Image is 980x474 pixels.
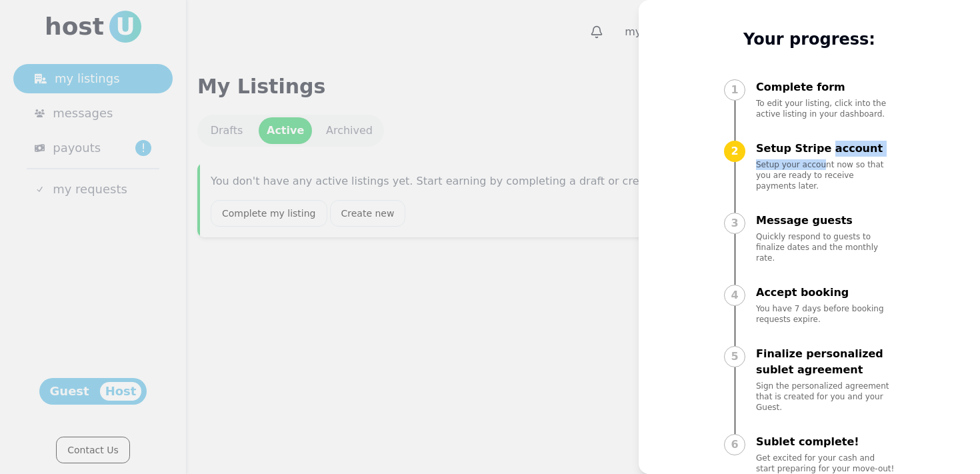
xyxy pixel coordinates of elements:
div: 1 [724,79,745,101]
div: 6 [724,434,745,455]
p: Accept booking [756,285,895,301]
p: Setup your account now so that you are ready to receive payments later. [756,159,895,191]
p: Complete form [756,79,895,95]
p: You have 7 days before booking requests expire. [756,303,895,325]
p: Setup Stripe account [756,141,895,157]
div: 5 [724,346,745,367]
div: 3 [724,213,745,234]
p: Quickly respond to guests to finalize dates and the monthly rate. [756,231,895,263]
p: Message guests [756,213,895,229]
p: To edit your listing, click into the active listing in your dashboard. [756,98,895,119]
div: 4 [724,285,745,306]
div: 2 [724,141,745,162]
p: Finalize personalized sublet agreement [756,346,895,378]
p: Sign the personalized agreement that is created for you and your Guest. [756,381,895,413]
p: Get excited for your cash and start preparing for your move-out! [756,453,895,474]
p: Sublet complete! [756,434,895,450]
p: Your progress: [724,29,895,50]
